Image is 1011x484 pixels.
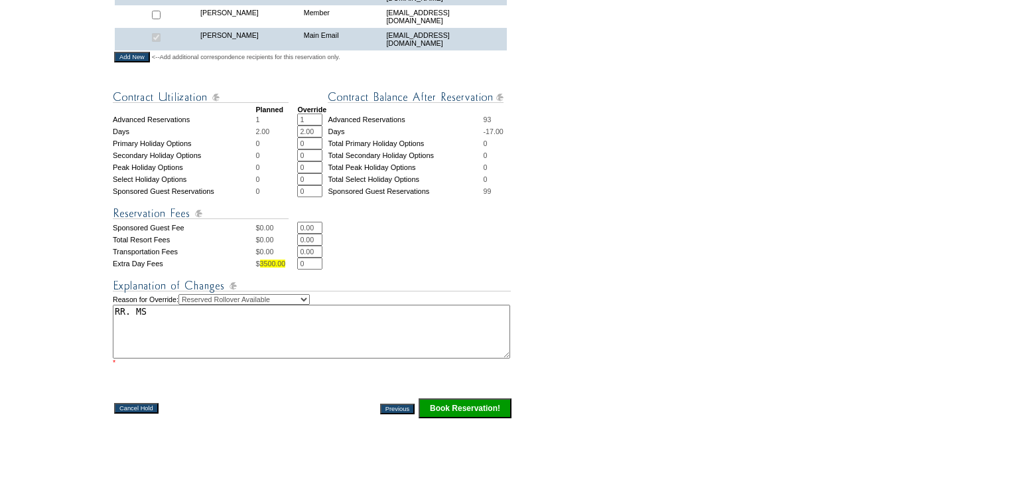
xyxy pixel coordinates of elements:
[260,260,286,268] span: 3500.00
[197,5,301,28] td: [PERSON_NAME]
[255,234,297,246] td: $
[113,246,255,258] td: Transportation Fees
[484,163,488,171] span: 0
[328,114,483,125] td: Advanced Reservations
[255,127,269,135] span: 2.00
[260,236,274,244] span: 0.00
[484,127,504,135] span: -17.00
[484,151,488,159] span: 0
[484,175,488,183] span: 0
[113,258,255,270] td: Extra Day Fees
[328,173,483,185] td: Total Select Holiday Options
[113,137,255,149] td: Primary Holiday Options
[114,52,150,62] input: Add New
[113,173,255,185] td: Select Holiday Options
[484,139,488,147] span: 0
[255,258,297,270] td: $
[113,278,511,294] img: Explanation of Changes
[328,149,483,161] td: Total Secondary Holiday Options
[383,28,507,50] td: [EMAIL_ADDRESS][DOMAIN_NAME]
[328,137,483,149] td: Total Primary Holiday Options
[328,89,504,106] img: Contract Balance After Reservation
[255,116,259,123] span: 1
[113,89,289,106] img: Contract Utilization
[114,403,159,414] input: Cancel Hold
[419,398,511,418] input: Click this button to finalize your reservation.
[255,222,297,234] td: $
[113,161,255,173] td: Peak Holiday Options
[255,187,259,195] span: 0
[328,185,483,197] td: Sponsored Guest Reservations
[484,187,492,195] span: 99
[255,246,297,258] td: $
[113,114,255,125] td: Advanced Reservations
[113,125,255,137] td: Days
[260,224,274,232] span: 0.00
[113,222,255,234] td: Sponsored Guest Fee
[484,116,492,123] span: 93
[383,5,507,28] td: [EMAIL_ADDRESS][DOMAIN_NAME]
[297,106,326,114] strong: Override
[113,205,289,222] img: Reservation Fees
[113,149,255,161] td: Secondary Holiday Options
[113,234,255,246] td: Total Resort Fees
[255,163,259,171] span: 0
[255,175,259,183] span: 0
[328,125,483,137] td: Days
[113,185,255,197] td: Sponsored Guest Reservations
[328,161,483,173] td: Total Peak Holiday Options
[255,139,259,147] span: 0
[260,248,274,256] span: 0.00
[301,5,383,28] td: Member
[255,106,283,114] strong: Planned
[113,294,513,366] td: Reason for Override:
[152,53,340,61] span: <--Add additional correspondence recipients for this reservation only.
[380,404,415,414] input: Previous
[301,28,383,50] td: Main Email
[197,28,301,50] td: [PERSON_NAME]
[255,151,259,159] span: 0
